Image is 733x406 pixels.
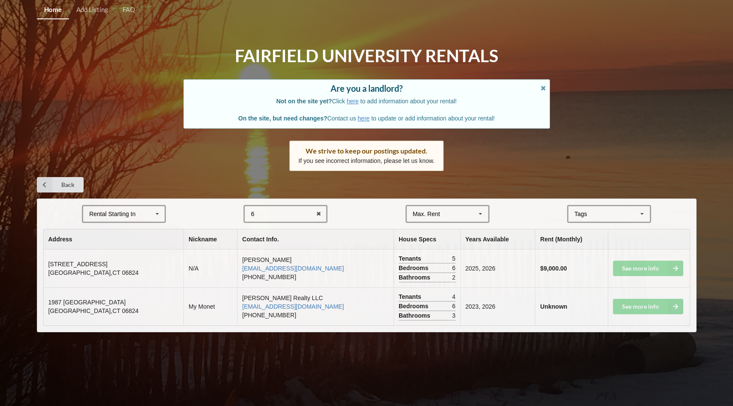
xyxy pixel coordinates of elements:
a: here [357,115,370,122]
a: [EMAIL_ADDRESS][DOMAIN_NAME] [242,303,344,310]
td: 2023, 2026 [460,287,535,325]
span: [GEOGRAPHIC_DATA] , CT 06824 [48,269,139,276]
a: Home [37,1,69,19]
span: Bathrooms [399,311,433,320]
span: Tenants [399,254,424,263]
td: N/A [183,250,237,287]
p: If you see incorrect information, please let us know. [298,156,435,165]
td: My Monet [183,287,237,325]
div: 6 [251,211,254,217]
span: Tenants [399,292,424,301]
div: Rental Starting In [89,211,135,217]
span: 3 [452,311,456,320]
a: FAQ [115,1,142,19]
span: 4 [452,292,456,301]
a: Add Listing [69,1,115,19]
span: [STREET_ADDRESS] [48,261,108,268]
span: 5 [452,254,456,263]
span: Bedrooms [399,264,430,272]
th: Nickname [183,229,237,250]
span: 6 [452,264,456,272]
b: Unknown [540,303,567,310]
div: We strive to keep our postings updated. [298,147,435,155]
a: here [347,98,359,105]
th: Address [44,229,184,250]
th: Years Available [460,229,535,250]
span: Bedrooms [399,302,430,310]
span: 6 [452,302,456,310]
a: Back [37,177,84,192]
span: Bathrooms [399,273,433,282]
th: Contact Info. [237,229,394,250]
th: House Specs [394,229,460,250]
b: On the site, but need changes? [238,115,327,122]
span: [GEOGRAPHIC_DATA] , CT 06824 [48,307,139,314]
span: Click to add information about your rental! [276,98,457,105]
td: 2025, 2026 [460,250,535,287]
div: Are you a landlord? [192,84,541,93]
td: [PERSON_NAME] Realty LLC [PHONE_NUMBER] [237,287,394,325]
td: [PERSON_NAME] [PHONE_NUMBER] [237,250,394,287]
span: 2 [452,273,456,282]
th: Rent (Monthly) [535,229,608,250]
span: Contact us to update or add information about your rental! [238,115,495,122]
a: [EMAIL_ADDRESS][DOMAIN_NAME] [242,265,344,272]
b: Not on the site yet? [276,98,332,105]
div: Tags [572,209,600,219]
div: Max. Rent [413,211,440,217]
h1: Fairfield University Rentals [235,45,498,67]
span: 1987 [GEOGRAPHIC_DATA] [48,299,126,306]
b: $9,000.00 [540,265,567,272]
